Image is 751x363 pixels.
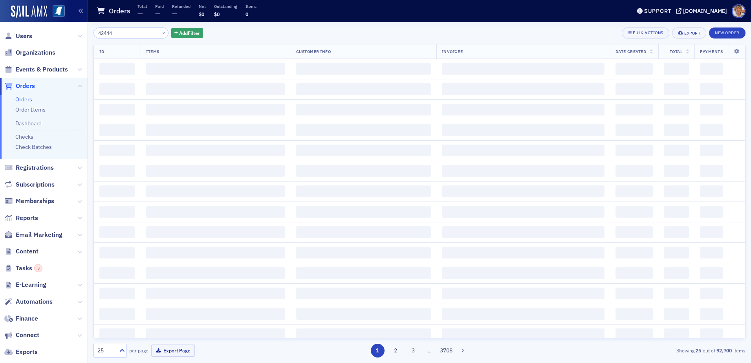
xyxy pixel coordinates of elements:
[99,124,135,136] span: ‌
[15,143,52,150] a: Check Batches
[700,247,723,258] span: ‌
[700,288,723,299] span: ‌
[296,49,331,54] span: Customer Info
[16,197,54,205] span: Memberships
[4,32,32,40] a: Users
[4,314,38,323] a: Finance
[442,226,604,238] span: ‌
[16,314,38,323] span: Finance
[664,145,689,156] span: ‌
[99,104,135,115] span: ‌
[146,328,285,340] span: ‌
[99,185,135,197] span: ‌
[442,83,604,95] span: ‌
[664,185,689,197] span: ‌
[214,11,220,17] span: $0
[296,267,431,279] span: ‌
[171,28,203,38] button: AddFilter
[11,5,47,18] img: SailAMX
[137,4,147,9] p: Total
[615,104,653,115] span: ‌
[670,49,683,54] span: Total
[146,206,285,218] span: ‌
[442,63,604,75] span: ‌
[146,288,285,299] span: ‌
[99,145,135,156] span: ‌
[99,226,135,238] span: ‌
[615,63,653,75] span: ‌
[700,49,723,54] span: Payments
[615,308,653,320] span: ‌
[4,163,54,172] a: Registrations
[615,247,653,258] span: ‌
[296,145,431,156] span: ‌
[700,63,723,75] span: ‌
[296,226,431,238] span: ‌
[99,49,104,54] span: ID
[694,347,703,354] strong: 25
[664,308,689,320] span: ‌
[4,214,38,222] a: Reports
[715,347,733,354] strong: 92,700
[644,7,671,15] div: Support
[296,63,431,75] span: ‌
[615,124,653,136] span: ‌
[615,226,653,238] span: ‌
[615,145,653,156] span: ‌
[146,308,285,320] span: ‌
[146,165,285,177] span: ‌
[700,145,723,156] span: ‌
[99,267,135,279] span: ‌
[4,348,38,356] a: Exports
[146,124,285,136] span: ‌
[146,63,285,75] span: ‌
[700,206,723,218] span: ‌
[709,27,746,38] button: New Order
[683,7,727,15] div: [DOMAIN_NAME]
[172,9,178,18] span: —
[146,185,285,197] span: ‌
[664,104,689,115] span: ‌
[296,247,431,258] span: ‌
[155,9,161,18] span: —
[442,328,604,340] span: ‌
[4,280,46,289] a: E-Learning
[442,145,604,156] span: ‌
[442,267,604,279] span: ‌
[615,83,653,95] span: ‌
[99,308,135,320] span: ‌
[615,328,653,340] span: ‌
[732,4,746,18] span: Profile
[442,104,604,115] span: ‌
[15,96,32,103] a: Orders
[664,124,689,136] span: ‌
[99,83,135,95] span: ‌
[16,163,54,172] span: Registrations
[16,82,35,90] span: Orders
[199,11,204,17] span: $0
[700,124,723,136] span: ‌
[700,328,723,340] span: ‌
[4,247,38,256] a: Content
[99,63,135,75] span: ‌
[700,308,723,320] span: ‌
[16,348,38,356] span: Exports
[16,214,38,222] span: Reports
[155,4,164,9] p: Paid
[16,247,38,256] span: Content
[99,288,135,299] span: ‌
[146,247,285,258] span: ‌
[296,83,431,95] span: ‌
[99,165,135,177] span: ‌
[664,226,689,238] span: ‌
[633,31,663,35] div: Bulk Actions
[664,63,689,75] span: ‌
[146,267,285,279] span: ‌
[442,288,604,299] span: ‌
[700,185,723,197] span: ‌
[16,331,39,339] span: Connect
[16,280,46,289] span: E-Learning
[442,124,604,136] span: ‌
[4,297,53,306] a: Automations
[16,264,42,273] span: Tasks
